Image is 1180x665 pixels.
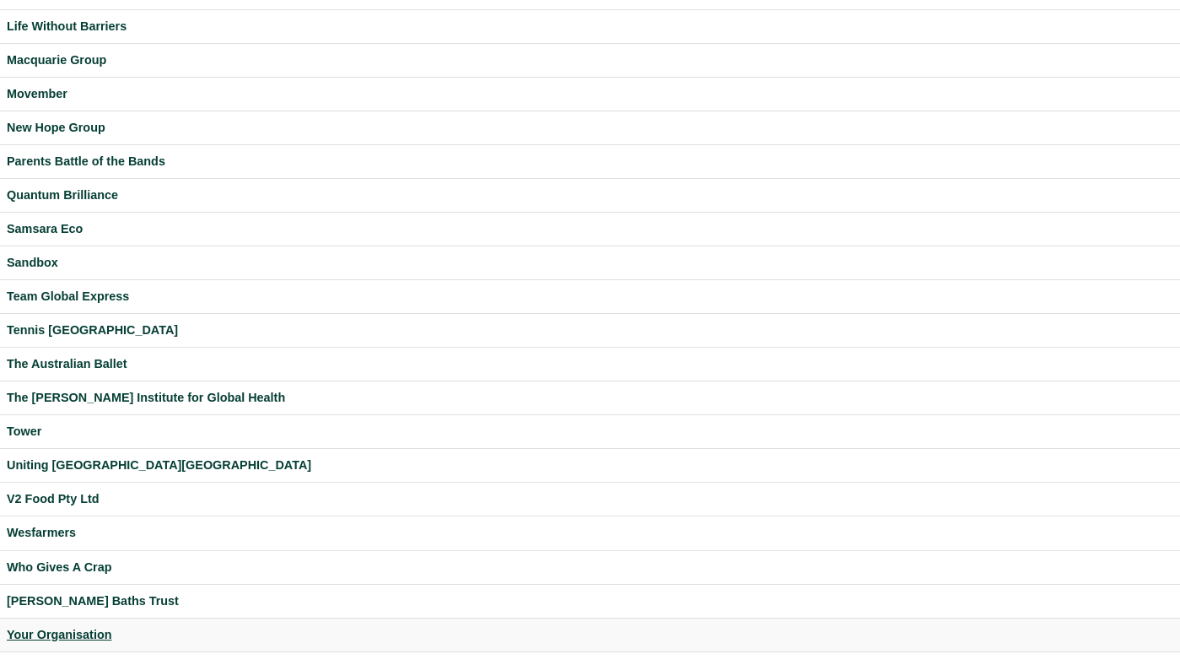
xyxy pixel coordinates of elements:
[7,219,1173,239] a: Samsara Eco
[7,422,1173,441] a: Tower
[7,558,1173,577] a: Who Gives A Crap
[7,523,1173,543] a: Wesfarmers
[7,186,1173,205] a: Quantum Brilliance
[7,489,1173,509] a: V2 Food Pty Ltd
[7,51,1173,70] a: Macquarie Group
[7,84,1173,104] a: Movember
[7,287,1173,306] a: Team Global Express
[7,152,1173,171] a: Parents Battle of the Bands
[7,456,1173,475] a: Uniting [GEOGRAPHIC_DATA][GEOGRAPHIC_DATA]
[7,253,1173,273] a: Sandbox
[7,118,1173,138] a: New Hope Group
[7,321,1173,340] a: Tennis [GEOGRAPHIC_DATA]
[7,388,1173,408] a: The [PERSON_NAME] Institute for Global Health
[7,17,1173,36] a: Life Without Barriers
[7,625,1173,645] a: Your Organisation
[7,592,1173,611] a: [PERSON_NAME] Baths Trust
[7,354,1173,374] a: The Australian Ballet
